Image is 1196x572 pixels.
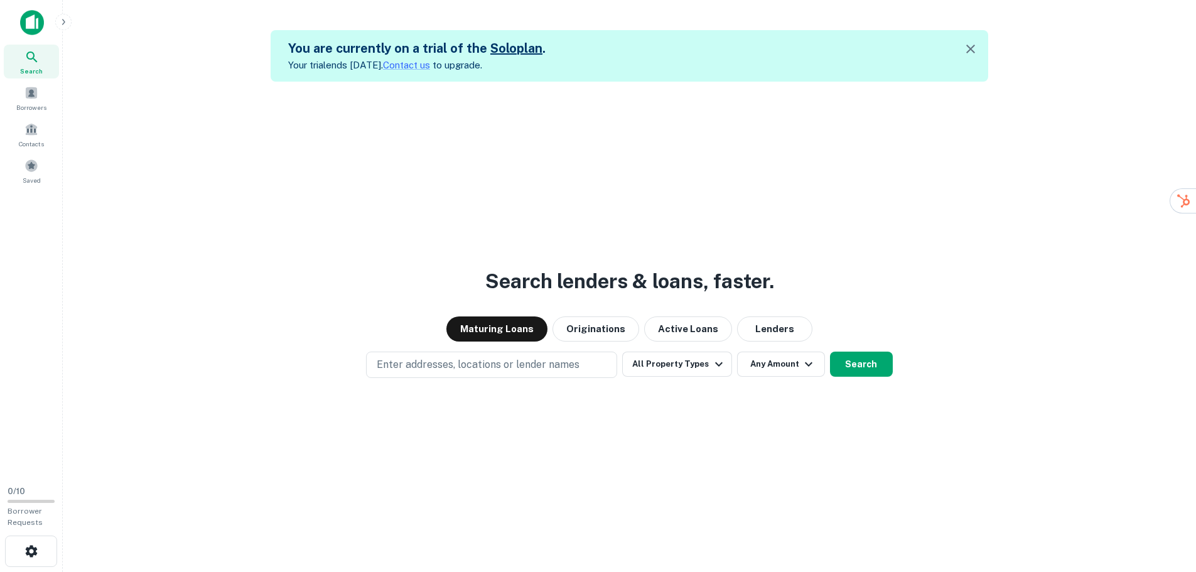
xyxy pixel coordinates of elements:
button: Active Loans [644,316,732,342]
span: 0 / 10 [8,487,25,496]
iframe: Chat Widget [1133,472,1196,532]
button: Lenders [737,316,812,342]
span: Saved [23,175,41,185]
button: Any Amount [737,352,825,377]
button: Enter addresses, locations or lender names [366,352,617,378]
a: Contact us [383,60,430,70]
a: Saved [4,154,59,188]
span: Contacts [19,139,44,149]
button: Originations [552,316,639,342]
h5: You are currently on a trial of the . [288,39,546,58]
button: Search [830,352,893,377]
span: Borrower Requests [8,507,43,527]
button: All Property Types [622,352,731,377]
a: Contacts [4,117,59,151]
p: Enter addresses, locations or lender names [377,357,579,372]
span: Borrowers [16,102,46,112]
p: Your trial ends [DATE]. to upgrade. [288,58,546,73]
a: Soloplan [490,41,542,56]
span: Search [20,66,43,76]
h3: Search lenders & loans, faster. [485,266,774,296]
a: Borrowers [4,81,59,115]
button: Maturing Loans [446,316,547,342]
a: Search [4,45,59,78]
img: capitalize-icon.png [20,10,44,35]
